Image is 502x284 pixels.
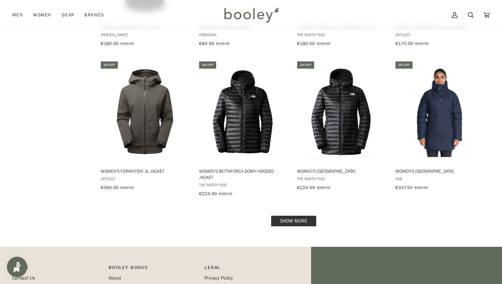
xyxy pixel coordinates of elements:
[297,61,314,69] div: 20% off
[101,218,486,224] div: Pagination
[84,12,104,18] span: Brands
[33,12,51,18] span: Women
[296,60,387,193] a: Women's New Trevail Parka
[7,257,27,277] iframe: Button to open loyalty program pop-up
[199,190,217,197] span: €224.99
[101,40,118,47] span: €180.00
[219,191,232,197] span: €280.00
[317,185,330,190] span: €280.00
[395,32,484,38] span: Artilect
[101,61,118,69] div: 40% off
[12,275,35,281] a: Contact Us
[101,32,189,38] span: [PERSON_NAME]
[205,275,233,281] a: Privacy Policy
[395,40,413,47] span: €170.00
[100,67,190,157] img: Artilect Women's Formation 3L Jacket Ash - Booley Galway
[415,41,429,46] span: €310.00
[199,40,214,47] span: €89.99
[121,41,134,46] span: €320.00
[198,60,289,199] a: Women's Bettaforca Down Hooded Jacket
[395,168,484,174] span: Women's [GEOGRAPHIC_DATA]
[101,168,189,174] span: Women's Formation 3L Jacket
[395,176,484,182] span: Rab
[199,182,288,188] span: The North Face
[317,41,330,46] span: €230.00
[62,12,74,18] span: Gear
[121,185,134,190] span: €600.00
[395,184,413,191] span: €337.50
[198,67,289,157] img: The North Face Women's Bettaforca Down Hooded Jacket TNF Black / TNF Black - Booley Galway
[100,60,190,193] a: Women's Formation 3L Jacket
[12,264,102,274] p: Pipeline_Footer Main
[297,184,315,191] span: €224.99
[109,275,121,281] a: About
[297,176,386,182] span: The North Face
[109,264,198,274] p: Booley Bonus
[297,32,386,38] span: The North Face
[216,41,229,46] span: €110.00
[205,264,294,274] p: Pipeline_Footer Sub
[415,185,428,190] span: €450.00
[394,60,485,193] a: Women's Valiance Parka
[297,168,386,174] span: Women's [GEOGRAPHIC_DATA]
[271,216,316,226] a: Show more
[101,184,118,191] span: €360.00
[101,176,189,182] span: Artilect
[394,67,485,157] img: Rab Women's Valiance Parka Deep Ink - Booley Galway
[199,61,216,69] div: 20% off
[12,12,23,18] span: Men
[296,67,387,157] img: The North Face Women's New Trevail Parka TNF Black - Booley Galway
[199,168,288,180] span: Women's Bettaforca Down Hooded Jacket
[199,32,288,38] span: Patagonia
[221,5,281,25] img: Booley
[297,40,315,47] span: €180.00
[395,61,413,69] div: 25% off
